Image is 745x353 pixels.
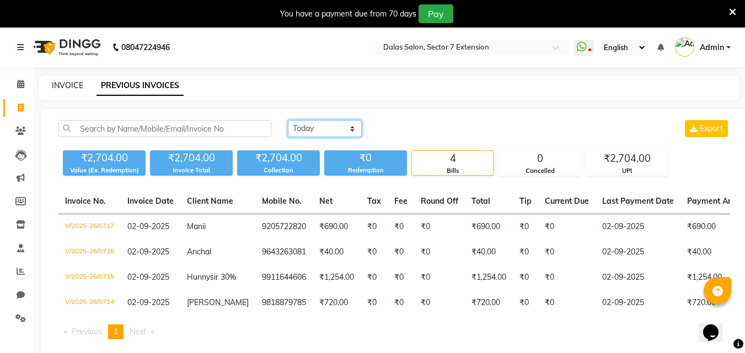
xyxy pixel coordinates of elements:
[361,290,388,316] td: ₹0
[255,214,313,240] td: 9205722820
[319,196,333,206] span: Net
[361,240,388,265] td: ₹0
[499,166,581,176] div: Cancelled
[513,240,538,265] td: ₹0
[187,272,210,282] span: Hunny
[58,324,730,339] nav: Pagination
[538,290,596,316] td: ₹0
[538,214,596,240] td: ₹0
[262,196,302,206] span: Mobile No.
[414,214,465,240] td: ₹0
[361,214,388,240] td: ₹0
[210,272,236,282] span: sir 30%
[465,240,513,265] td: ₹40.00
[471,196,490,206] span: Total
[324,166,407,175] div: Redemption
[414,265,465,290] td: ₹0
[513,214,538,240] td: ₹0
[63,150,146,166] div: ₹2,704.00
[150,150,233,166] div: ₹2,704.00
[28,32,104,63] img: logo
[602,196,674,206] span: Last Payment Date
[414,290,465,316] td: ₹0
[127,297,169,307] span: 02-09-2025
[414,240,465,265] td: ₹0
[367,196,381,206] span: Tax
[127,272,169,282] span: 02-09-2025
[58,120,271,137] input: Search by Name/Mobile/Email/Invoice No
[150,166,233,175] div: Invoice Total
[388,240,414,265] td: ₹0
[388,290,414,316] td: ₹0
[58,265,121,290] td: V/2025-26/0715
[58,214,121,240] td: V/2025-26/0717
[596,240,680,265] td: 02-09-2025
[72,327,102,336] span: Previous
[127,221,169,231] span: 02-09-2025
[324,150,407,166] div: ₹0
[130,327,146,336] span: Next
[388,265,414,290] td: ₹0
[586,151,668,166] div: ₹2,704.00
[675,37,694,57] img: Admin
[596,214,680,240] td: 02-09-2025
[538,240,596,265] td: ₹0
[52,80,83,90] a: INVOICE
[127,247,169,257] span: 02-09-2025
[313,265,361,290] td: ₹1,254.00
[361,265,388,290] td: ₹0
[499,151,581,166] div: 0
[187,247,211,257] span: Anchal
[513,265,538,290] td: ₹0
[313,240,361,265] td: ₹40.00
[65,196,106,206] span: Invoice No.
[394,196,408,206] span: Fee
[63,166,146,175] div: Value (Ex. Redemption)
[255,265,313,290] td: 9911644606
[465,290,513,316] td: ₹720.00
[586,166,668,176] div: UPI
[187,221,206,231] span: Manii
[419,4,453,23] button: Pay
[700,42,724,53] span: Admin
[97,76,184,96] a: PREVIOUS INVOICES
[121,32,170,63] b: 08047224946
[237,150,320,166] div: ₹2,704.00
[513,290,538,316] td: ₹0
[388,214,414,240] td: ₹0
[313,290,361,316] td: ₹720.00
[114,327,118,336] span: 1
[465,214,513,240] td: ₹690.00
[596,265,680,290] td: 02-09-2025
[596,290,680,316] td: 02-09-2025
[421,196,458,206] span: Round Off
[465,265,513,290] td: ₹1,254.00
[187,196,233,206] span: Client Name
[237,166,320,175] div: Collection
[255,290,313,316] td: 9818879785
[412,151,494,166] div: 4
[58,240,121,265] td: V/2025-26/0716
[700,123,723,133] span: Export
[280,8,416,20] div: You have a payment due from 70 days
[699,309,734,342] iframe: chat widget
[127,196,174,206] span: Invoice Date
[313,214,361,240] td: ₹690.00
[187,297,249,307] span: [PERSON_NAME]
[412,166,494,176] div: Bills
[545,196,589,206] span: Current Due
[538,265,596,290] td: ₹0
[519,196,532,206] span: Tip
[255,240,313,265] td: 9643263081
[685,120,728,137] button: Export
[58,290,121,316] td: V/2025-26/0714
